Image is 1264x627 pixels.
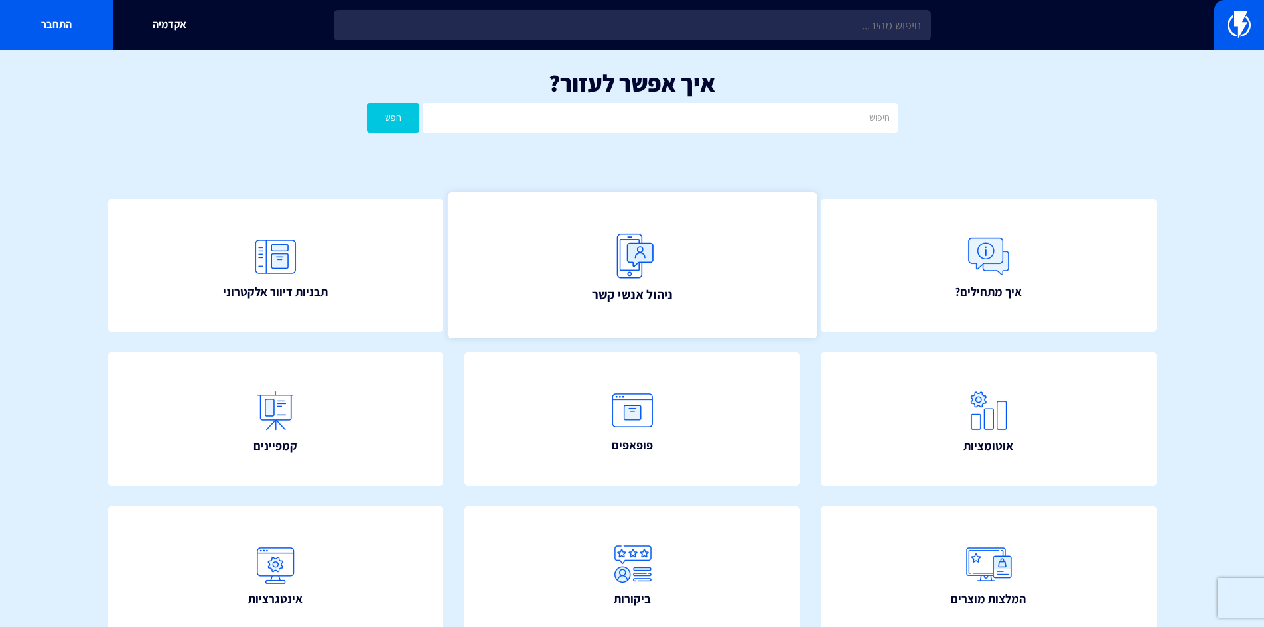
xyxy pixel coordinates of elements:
a: קמפיינים [108,352,444,485]
span: ביקורות [614,591,651,608]
a: פופאפים [464,352,800,485]
input: חיפוש מהיר... [334,10,931,40]
h1: איך אפשר לעזור? [20,70,1244,96]
span: תבניות דיוור אלקטרוני [223,283,328,301]
span: פופאפים [612,437,653,454]
span: המלצות מוצרים [951,591,1026,608]
a: תבניות דיוור אלקטרוני [108,199,444,332]
span: קמפיינים [253,437,297,454]
span: איך מתחילים? [955,283,1022,301]
a: איך מתחילים? [821,199,1157,332]
span: ניהול אנשי קשר [591,285,672,303]
input: חיפוש [423,103,897,133]
span: אינטגרציות [248,591,303,608]
a: אוטומציות [821,352,1157,485]
button: חפש [367,103,420,133]
span: אוטומציות [963,437,1013,454]
a: ניהול אנשי קשר [447,192,816,338]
